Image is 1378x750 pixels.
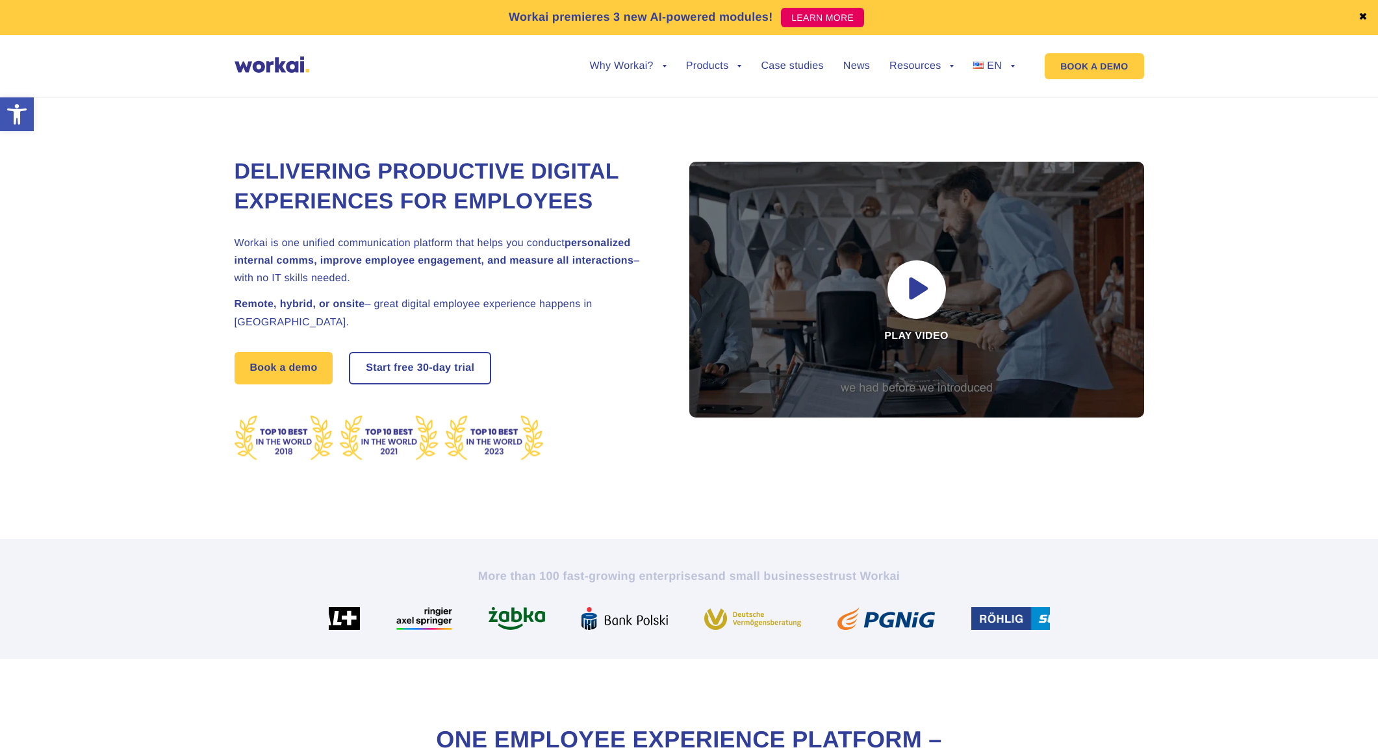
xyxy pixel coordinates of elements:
a: Case studies [761,61,823,71]
a: News [843,61,870,71]
p: Workai premieres 3 new AI-powered modules! [509,8,773,26]
a: Resources [889,61,954,71]
i: and small businesses [704,569,829,582]
i: 30-day [417,363,452,373]
h2: Workai is one unified communication platform that helps you conduct – with no IT skills needed. [235,234,657,288]
a: Start free30-daytrial [350,353,490,383]
div: Play video [689,162,1144,418]
h2: – great digital employee experience happens in [GEOGRAPHIC_DATA]. [235,295,657,331]
h2: More than 100 fast-growing enterprises trust Workai [329,568,1050,584]
a: LEARN MORE [781,8,864,27]
a: Products [686,61,742,71]
a: BOOK A DEMO [1045,53,1143,79]
span: EN [987,60,1002,71]
strong: Remote, hybrid, or onsite [235,299,365,310]
a: Book a demo [235,352,333,384]
h1: Delivering Productive Digital Experiences for Employees [235,157,657,217]
a: Why Workai? [589,61,666,71]
a: ✖ [1359,12,1368,23]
